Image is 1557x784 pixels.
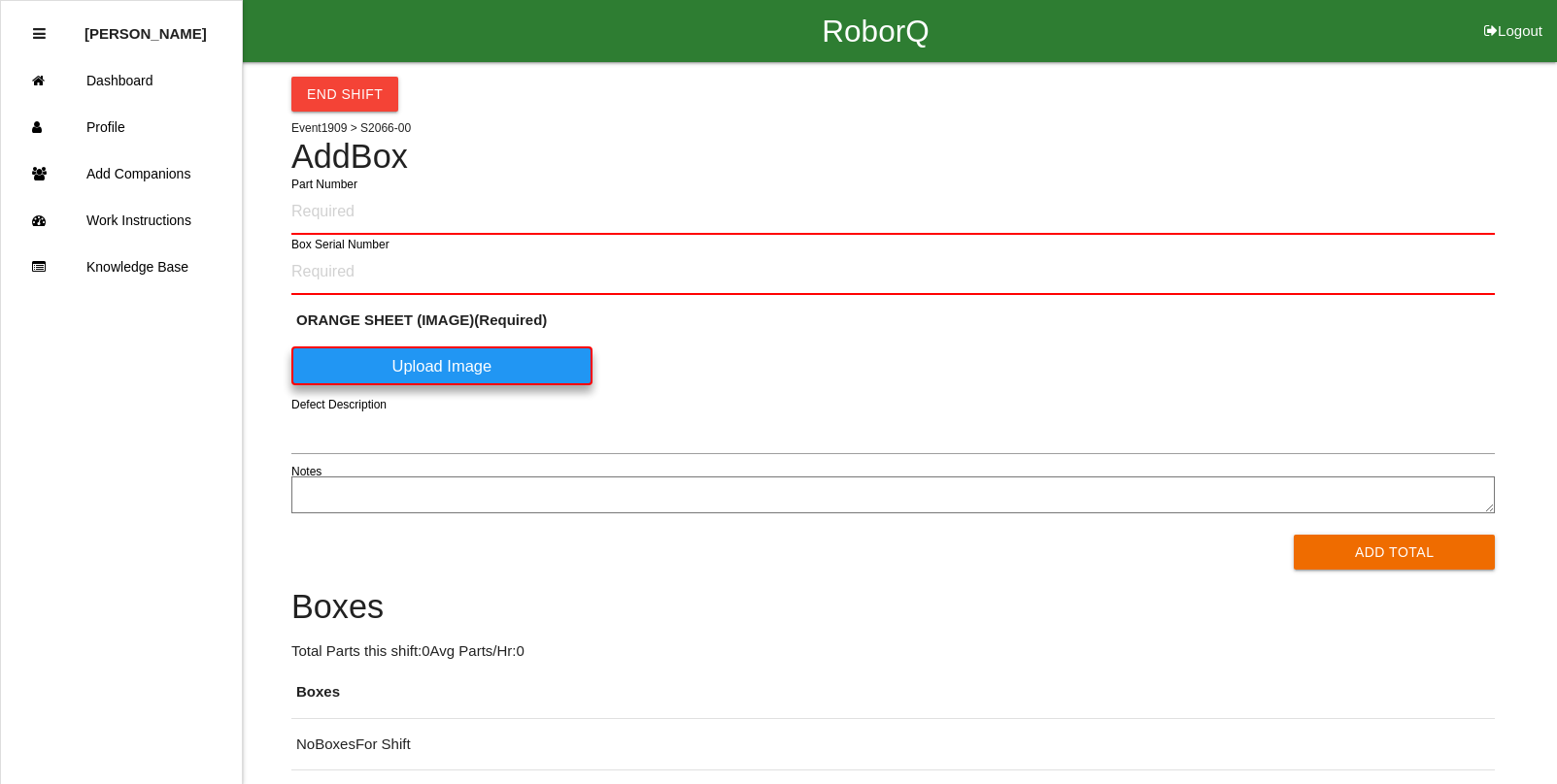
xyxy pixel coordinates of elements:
[1,104,242,150] a: Profile
[291,249,1495,295] input: Required
[33,11,46,57] div: Close
[291,176,357,193] label: Part Number
[291,667,1495,718] th: Boxes
[1,197,242,244] a: Work Instructions
[85,11,207,42] p: Rosanna Blandino
[296,311,547,328] b: ORANGE SHEET (IMAGE) (Required)
[291,346,592,386] label: Upload Image
[291,139,1495,176] h4: Add Box
[291,121,411,135] span: Event 1909 > S2066-00
[291,77,398,112] button: End Shift
[291,463,322,480] label: Notes
[291,189,1495,235] input: Required
[291,640,1495,663] p: Total Parts this shift: 0 Avg Parts/Hr: 0
[291,396,387,413] label: Defect Description
[291,718,1495,770] td: No Boxes For Shift
[291,236,389,253] label: Box Serial Number
[291,589,1495,626] h4: Boxes
[1,57,242,104] a: Dashboard
[1,244,242,290] a: Knowledge Base
[1294,535,1494,570] button: Add Total
[1,150,242,197] a: Add Companions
